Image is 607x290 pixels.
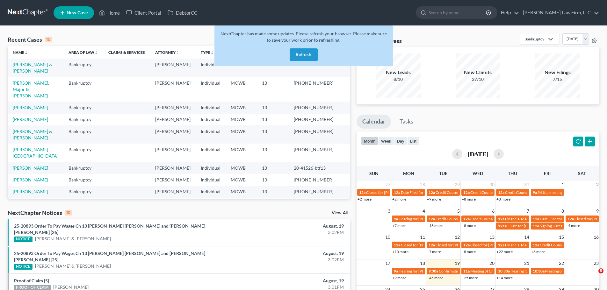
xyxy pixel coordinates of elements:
iframe: Intercom live chat [585,268,601,284]
span: 10:30a [498,269,510,273]
div: 3:02PM [238,257,344,263]
span: New Case [67,11,88,15]
a: [PERSON_NAME] [13,117,48,122]
span: 22 [558,259,565,267]
td: [PERSON_NAME] [150,77,196,102]
span: 16 [593,233,599,241]
a: [PERSON_NAME] & [PERSON_NAME] [35,236,111,242]
span: 11a [463,269,470,273]
span: 19 [454,259,460,267]
td: Bankruptcy [63,59,103,77]
button: day [394,137,407,145]
button: week [378,137,394,145]
span: 8 [561,207,565,215]
td: Individual [196,162,226,174]
td: Bankruptcy [63,144,103,162]
span: 12a [394,190,400,195]
span: Date Filed for [PERSON_NAME] [540,216,593,221]
a: Home [96,7,123,18]
h2: [DATE] [467,151,488,157]
span: 29 [454,181,460,188]
span: Credit Counseling for [PERSON_NAME] [436,216,502,221]
td: Individual [196,186,226,198]
a: +22 more [496,249,513,254]
td: [PERSON_NAME] [150,102,196,113]
div: NOTICE [14,264,33,270]
span: 12a [533,216,539,221]
span: Thu [508,171,517,176]
span: 27 [385,181,391,188]
span: 12 [454,233,460,241]
a: [PERSON_NAME] [13,105,48,110]
span: 12a [498,243,504,247]
a: +7 more [392,223,406,228]
span: Hearing for [PERSON_NAME] [399,269,448,273]
span: 12a [567,216,574,221]
a: DebtorCC [164,7,200,18]
a: +18 more [427,223,443,228]
td: Bankruptcy [63,198,103,209]
td: 13 [257,174,289,186]
span: Credit Counseling for [PERSON_NAME] [505,190,571,195]
span: Sat [578,171,586,176]
td: Individual [196,77,226,102]
td: Individual [196,144,226,162]
td: Individual [196,114,226,125]
td: Bankruptcy [63,102,103,113]
td: 20-41526-btf13 [289,162,338,174]
td: MOWB [226,162,257,174]
div: 8/10 [376,76,421,82]
a: Area of Lawunfold_more [69,50,98,55]
td: [PERSON_NAME] [150,162,196,174]
span: Financial Management for [PERSON_NAME] [505,216,579,221]
div: NOTICE [14,237,33,242]
th: Claims & Services [103,46,150,59]
button: list [407,137,419,145]
div: NextChapter Notices [8,209,72,216]
td: 13 [257,186,289,198]
span: Mon [403,171,414,176]
span: Wed [473,171,483,176]
span: Tue [439,171,447,176]
span: 12a [429,190,435,195]
a: [PERSON_NAME][GEOGRAPHIC_DATA] [13,147,58,159]
td: 13 [257,162,289,174]
span: Fri [544,171,551,176]
span: 15 [558,233,565,241]
div: August, 19 [238,278,344,284]
span: 12a [463,243,470,247]
input: Search by name... [429,7,487,18]
span: 10 [385,233,391,241]
td: MOWB [226,198,257,209]
a: 25-20893 Order To Pay Wages Ch 13 [PERSON_NAME] [PERSON_NAME] and [PERSON_NAME] [PERSON_NAME] [26] [14,223,205,235]
i: unfold_more [24,51,28,55]
i: unfold_more [210,51,214,55]
span: 341(a) meeting for [PERSON_NAME] [538,190,599,195]
span: 4 [422,207,426,215]
span: 21 [524,259,530,267]
td: 13 [257,198,289,209]
span: 12a [498,190,504,195]
a: +14 more [496,275,513,280]
td: Bankruptcy [63,114,103,125]
div: New Filings [535,69,580,76]
a: Nameunfold_more [13,50,28,55]
td: [PHONE_NUMBER] [289,114,338,125]
span: 11 [419,233,426,241]
a: +7 more [427,249,441,254]
span: 17 [385,259,391,267]
div: New Leads [376,69,421,76]
td: 13 [257,102,289,113]
td: MOWB [226,186,257,198]
span: 31 [524,181,530,188]
td: MOWB [226,77,257,102]
a: Typeunfold_more [201,50,214,55]
span: 30 [489,181,495,188]
span: Date Filed for [GEOGRAPHIC_DATA][PERSON_NAME] & [PERSON_NAME] [401,190,526,195]
span: 2 [596,181,599,188]
span: 12a [394,243,400,247]
td: MOWB [226,125,257,144]
span: 23 [593,259,599,267]
span: 9:30a [429,269,438,273]
span: 14 [524,233,530,241]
